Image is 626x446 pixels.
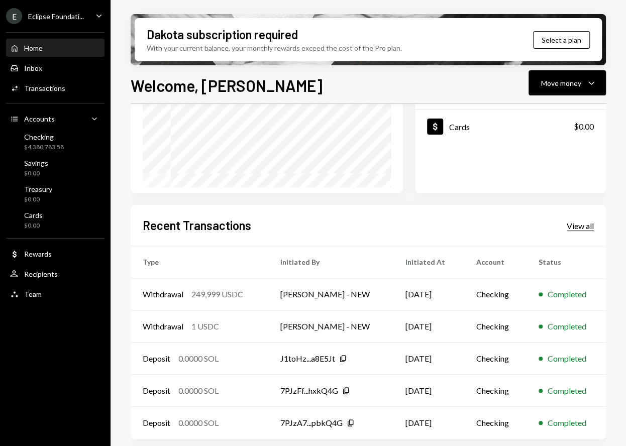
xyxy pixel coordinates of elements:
th: Account [464,246,527,278]
div: 0.0000 SOL [178,353,219,365]
div: Deposit [143,417,170,429]
div: Withdrawal [143,320,183,332]
div: Completed [548,353,586,365]
a: View all [567,220,594,231]
td: [PERSON_NAME] - NEW [268,278,393,310]
div: E [6,8,22,24]
div: View all [567,221,594,231]
td: [DATE] [393,407,464,439]
div: Move money [541,78,581,88]
th: Status [527,246,606,278]
a: Savings$0.00 [6,156,105,180]
div: $0.00 [574,121,594,133]
div: Deposit [143,385,170,397]
div: 249,999 USDC [191,288,243,300]
td: [DATE] [393,343,464,375]
div: 7PJzFf...hxkQ4G [280,385,338,397]
td: [PERSON_NAME] - NEW [268,310,393,343]
div: J1toHz...a8E5Jt [280,353,335,365]
div: 0.0000 SOL [178,417,219,429]
div: Completed [548,417,586,429]
a: Checking$4,380,783.58 [6,130,105,154]
h1: Welcome, [PERSON_NAME] [131,75,323,95]
div: Dakota subscription required [147,26,298,43]
a: Transactions [6,79,105,97]
div: Withdrawal [143,288,183,300]
button: Move money [529,70,606,95]
div: Rewards [24,250,52,258]
td: Checking [464,310,527,343]
div: 7PJzA7...pbkQ4G [280,417,343,429]
div: $0.00 [24,195,52,204]
div: Savings [24,159,48,167]
td: Checking [464,407,527,439]
div: Inbox [24,64,42,72]
th: Initiated By [268,246,393,278]
a: Home [6,39,105,57]
div: Completed [548,288,586,300]
div: 0.0000 SOL [178,385,219,397]
div: 1 USDC [191,320,219,332]
a: Recipients [6,265,105,283]
div: Recipients [24,270,58,278]
a: Cards$0.00 [6,208,105,232]
div: $0.00 [24,169,48,178]
td: Checking [464,375,527,407]
div: $0.00 [24,221,43,230]
div: Transactions [24,84,65,92]
td: [DATE] [393,375,464,407]
div: Team [24,290,42,298]
a: Inbox [6,59,105,77]
div: Eclipse Foundati... [28,12,84,21]
div: Completed [548,320,586,332]
div: Completed [548,385,586,397]
td: [DATE] [393,278,464,310]
div: Home [24,44,43,52]
a: Treasury$0.00 [6,182,105,206]
h2: Recent Transactions [143,217,251,234]
div: Treasury [24,185,52,193]
div: Accounts [24,115,55,123]
div: Cards [449,122,470,132]
div: Cards [24,211,43,219]
th: Type [131,246,268,278]
button: Select a plan [533,31,590,49]
div: $4,380,783.58 [24,143,64,152]
td: [DATE] [393,310,464,343]
div: Deposit [143,353,170,365]
th: Initiated At [393,246,464,278]
div: Checking [24,133,64,141]
a: Team [6,285,105,303]
div: With your current balance, your monthly rewards exceed the cost of the Pro plan. [147,43,402,53]
td: Checking [464,278,527,310]
td: Checking [464,343,527,375]
a: Rewards [6,245,105,263]
a: Accounts [6,109,105,128]
a: Cards$0.00 [415,109,606,143]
